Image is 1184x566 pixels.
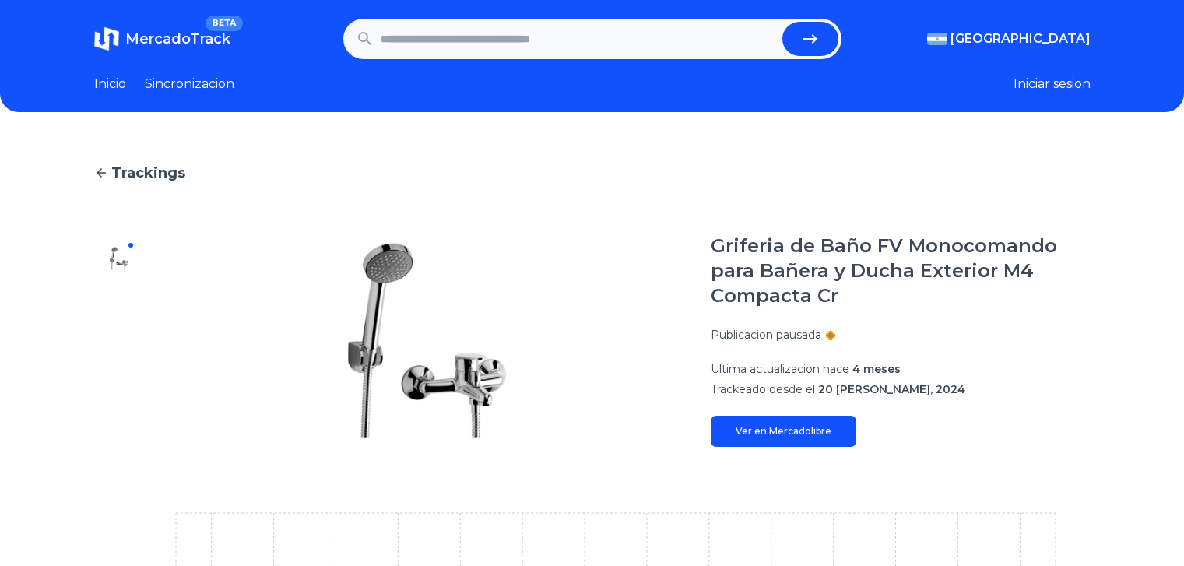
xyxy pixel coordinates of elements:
a: Ver en Mercadolibre [711,416,856,447]
img: Griferia de Baño FV Monocomando para Bañera y Ducha Exterior M4 Compacta Cr [107,246,132,271]
span: Trackeado desde el [711,382,815,396]
h1: Griferia de Baño FV Monocomando para Bañera y Ducha Exterior M4 Compacta Cr [711,234,1091,308]
span: MercadoTrack [125,30,230,47]
a: MercadoTrackBETA [94,26,230,51]
img: MercadoTrack [94,26,119,51]
p: Publicacion pausada [711,327,821,343]
a: Inicio [94,75,126,93]
button: [GEOGRAPHIC_DATA] [927,30,1091,48]
a: Sincronizacion [145,75,234,93]
a: Trackings [94,162,1091,184]
span: Trackings [111,162,185,184]
span: 20 [PERSON_NAME], 2024 [818,382,965,396]
img: Argentina [927,33,947,45]
span: 4 meses [852,362,901,376]
span: Ultima actualizacion hace [711,362,849,376]
img: Griferia de Baño FV Monocomando para Bañera y Ducha Exterior M4 Compacta Cr [175,234,680,447]
span: [GEOGRAPHIC_DATA] [950,30,1091,48]
button: Iniciar sesion [1014,75,1091,93]
span: BETA [206,16,242,31]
